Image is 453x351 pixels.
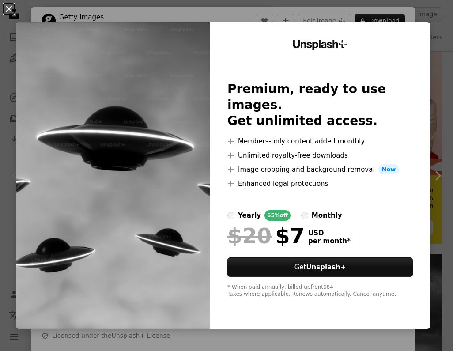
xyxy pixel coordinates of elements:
button: GetUnsplash+ [227,257,413,277]
input: yearly65%off [227,212,234,219]
div: monthly [312,210,342,221]
span: $20 [227,224,272,247]
h2: Premium, ready to use images. Get unlimited access. [227,81,413,129]
div: 65% off [264,210,291,221]
span: USD [308,229,351,237]
div: yearly [238,210,261,221]
div: $7 [227,224,305,247]
li: Members-only content added monthly [227,136,413,147]
li: Image cropping and background removal [227,164,413,175]
span: per month * [308,237,351,245]
input: monthly [301,212,308,219]
li: Unlimited royalty-free downloads [227,150,413,161]
span: New [378,164,400,175]
li: Enhanced legal protections [227,178,413,189]
div: * When paid annually, billed upfront $84 Taxes where applicable. Renews automatically. Cancel any... [227,284,413,298]
strong: Unsplash+ [306,263,346,271]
